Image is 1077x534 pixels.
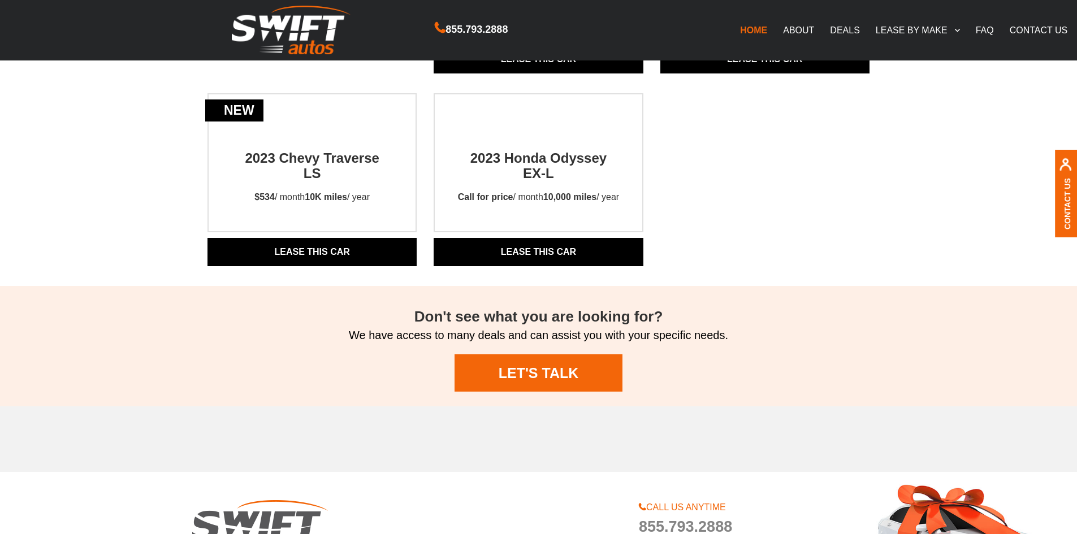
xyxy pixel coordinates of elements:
[232,131,392,181] h2: 2023 Chevy Traverse LS
[435,25,508,34] a: 855.793.2888
[775,18,822,42] a: ABOUT
[445,21,508,38] span: 855.793.2888
[207,238,417,266] a: Lease THIS CAR
[448,181,629,214] p: / month / year
[1002,18,1076,42] a: CONTACT US
[205,99,263,121] div: new
[254,192,275,202] strong: $534
[1059,158,1072,177] img: contact us, iconuser
[434,238,643,266] a: Lease THIS CAR
[305,192,347,202] strong: 10K miles
[232,6,351,55] img: Swift Autos
[455,354,622,392] a: LET'S TALK
[1063,177,1072,229] a: Contact Us
[822,18,867,42] a: DEALS
[732,18,775,42] a: HOME
[459,131,618,181] h2: 2023 Honda Odyssey EX-L
[868,18,968,42] a: LEASE BY MAKE
[209,131,416,214] a: new2023 Chevy TraverseLS$534/ month10K miles/ year
[968,18,1002,42] a: FAQ
[435,131,642,214] a: 2023 Honda Odyssey EX-LCall for price/ month10,000 miles/ year
[244,181,380,214] p: / month / year
[458,192,513,202] strong: Call for price
[543,192,596,202] strong: 10,000 miles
